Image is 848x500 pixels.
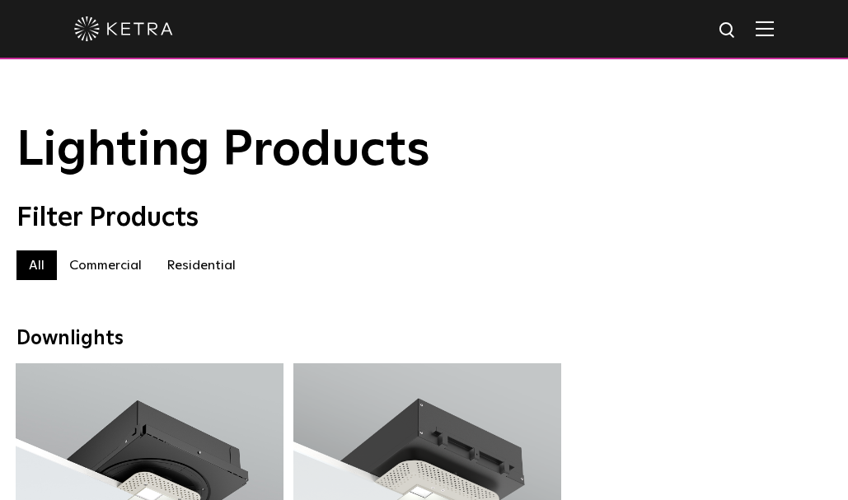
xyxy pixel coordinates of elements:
label: Commercial [57,250,154,280]
label: Residential [154,250,248,280]
img: Hamburger%20Nav.svg [756,21,774,36]
span: Lighting Products [16,126,430,175]
img: ketra-logo-2019-white [74,16,173,41]
img: search icon [718,21,738,41]
div: Filter Products [16,203,832,234]
div: Downlights [16,327,832,351]
label: All [16,250,57,280]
